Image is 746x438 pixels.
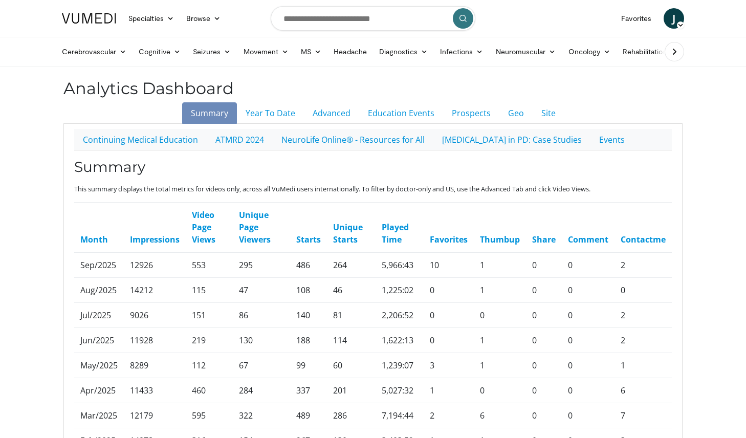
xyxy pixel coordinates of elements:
td: 2 [615,252,672,278]
a: Rehabilitation [617,41,673,62]
td: 0 [526,328,562,353]
td: 188 [290,328,327,353]
a: Played Time [382,222,409,245]
a: Browse [180,8,227,29]
td: 553 [186,252,233,278]
td: 114 [327,328,376,353]
a: Education Events [359,102,443,124]
td: 595 [186,403,233,428]
td: 108 [290,278,327,303]
td: 1 [474,328,526,353]
td: 11433 [124,378,186,403]
td: 201 [327,378,376,403]
a: Share [532,234,556,245]
td: 3 [424,353,474,378]
h2: Analytics Dashboard [63,79,683,98]
td: 1 [424,378,474,403]
td: 0 [526,353,562,378]
td: 1,239:07 [376,353,424,378]
td: 219 [186,328,233,353]
td: 86 [233,303,290,328]
td: 0 [562,252,615,278]
td: 1,225:02 [376,278,424,303]
td: 0 [424,328,474,353]
a: Headache [327,41,373,62]
td: 0 [424,278,474,303]
td: May/2025 [74,353,124,378]
td: 322 [233,403,290,428]
td: 1 [615,353,672,378]
td: 2 [615,328,672,353]
td: 7 [615,403,672,428]
td: Jun/2025 [74,328,124,353]
td: 1 [474,252,526,278]
td: 12926 [124,252,186,278]
td: 295 [233,252,290,278]
a: Neuromuscular [490,41,562,62]
td: 0 [615,278,672,303]
a: J [664,8,684,29]
td: 11928 [124,328,186,353]
a: Favorites [615,8,657,29]
td: 7,194:44 [376,403,424,428]
td: 81 [327,303,376,328]
td: Mar/2025 [74,403,124,428]
a: Oncology [562,41,617,62]
a: Diagnostics [373,41,434,62]
a: Year To Date [237,102,304,124]
td: 489 [290,403,327,428]
td: 286 [327,403,376,428]
td: 264 [327,252,376,278]
td: 112 [186,353,233,378]
td: 0 [474,303,526,328]
a: Seizures [187,41,237,62]
td: 2 [424,403,474,428]
td: 0 [424,303,474,328]
h3: Summary [74,159,672,176]
a: Summary [182,102,237,124]
td: Apr/2025 [74,378,124,403]
td: Sep/2025 [74,252,124,278]
a: [MEDICAL_DATA] in PD: Case Studies [433,129,590,150]
td: Jul/2025 [74,303,124,328]
a: ATMRD 2024 [207,129,273,150]
td: 2 [615,303,672,328]
a: Unique Page Viewers [239,209,271,245]
td: 6 [474,403,526,428]
td: 140 [290,303,327,328]
td: 99 [290,353,327,378]
a: Events [590,129,633,150]
td: 5,966:43 [376,252,424,278]
td: 460 [186,378,233,403]
td: 115 [186,278,233,303]
td: 284 [233,378,290,403]
a: Starts [296,234,321,245]
td: 0 [562,403,615,428]
td: 9026 [124,303,186,328]
p: This summary displays the total metrics for videos only, across all VuMedi users internationally.... [74,184,672,194]
td: 1,622:13 [376,328,424,353]
a: Prospects [443,102,499,124]
a: MS [295,41,327,62]
a: Impressions [130,234,180,245]
td: 5,027:32 [376,378,424,403]
td: 12179 [124,403,186,428]
a: Geo [499,102,533,124]
td: 0 [474,378,526,403]
td: 2,206:52 [376,303,424,328]
td: 0 [562,303,615,328]
td: 130 [233,328,290,353]
td: 46 [327,278,376,303]
td: Aug/2025 [74,278,124,303]
a: Favorites [430,234,468,245]
a: Advanced [304,102,359,124]
td: 0 [562,328,615,353]
td: 14212 [124,278,186,303]
td: 0 [562,353,615,378]
td: 0 [526,252,562,278]
td: 60 [327,353,376,378]
td: 337 [290,378,327,403]
td: 6 [615,378,672,403]
td: 0 [562,378,615,403]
